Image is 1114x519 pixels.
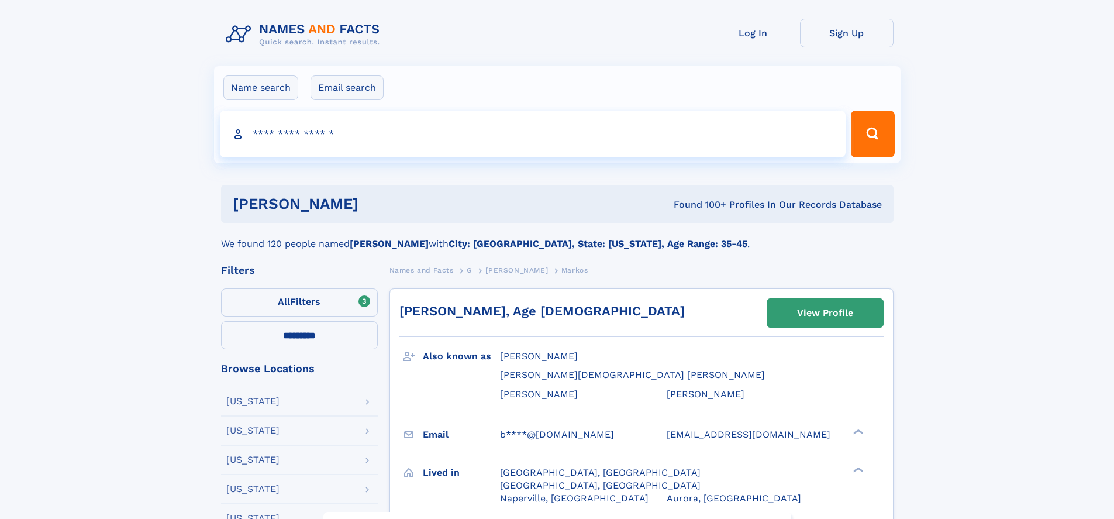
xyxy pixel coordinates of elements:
[226,455,280,465] div: [US_STATE]
[223,75,298,100] label: Name search
[278,296,290,307] span: All
[389,263,454,277] a: Names and Facts
[800,19,894,47] a: Sign Up
[423,425,500,445] h3: Email
[485,266,548,274] span: [PERSON_NAME]
[500,350,578,362] span: [PERSON_NAME]
[311,75,384,100] label: Email search
[485,263,548,277] a: [PERSON_NAME]
[667,429,830,440] span: [EMAIL_ADDRESS][DOMAIN_NAME]
[226,484,280,494] div: [US_STATE]
[706,19,800,47] a: Log In
[850,428,864,435] div: ❯
[350,238,429,249] b: [PERSON_NAME]
[449,238,747,249] b: City: [GEOGRAPHIC_DATA], State: [US_STATE], Age Range: 35-45
[500,467,701,478] span: [GEOGRAPHIC_DATA], [GEOGRAPHIC_DATA]
[226,397,280,406] div: [US_STATE]
[667,389,744,400] span: [PERSON_NAME]
[500,493,649,504] span: Naperville, [GEOGRAPHIC_DATA]
[667,493,801,504] span: Aurora, [GEOGRAPHIC_DATA]
[500,369,765,380] span: [PERSON_NAME][DEMOGRAPHIC_DATA] [PERSON_NAME]
[221,265,378,276] div: Filters
[233,197,516,211] h1: [PERSON_NAME]
[767,299,883,327] a: View Profile
[516,198,882,211] div: Found 100+ Profiles In Our Records Database
[220,111,846,157] input: search input
[221,363,378,374] div: Browse Locations
[221,223,894,251] div: We found 120 people named with .
[851,111,894,157] button: Search Button
[221,19,389,50] img: Logo Names and Facts
[561,266,588,274] span: Markos
[500,389,578,400] span: [PERSON_NAME]
[500,480,701,491] span: [GEOGRAPHIC_DATA], [GEOGRAPHIC_DATA]
[850,466,864,473] div: ❯
[467,263,472,277] a: G
[797,300,853,326] div: View Profile
[399,304,685,318] a: [PERSON_NAME], Age [DEMOGRAPHIC_DATA]
[221,288,378,317] label: Filters
[423,463,500,483] h3: Lived in
[467,266,472,274] span: G
[226,426,280,435] div: [US_STATE]
[423,346,500,366] h3: Also known as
